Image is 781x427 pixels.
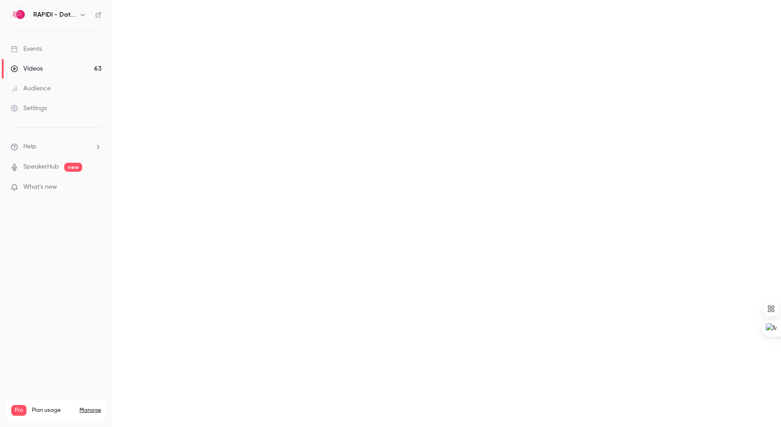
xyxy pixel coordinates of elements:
[91,183,101,191] iframe: Noticeable Trigger
[33,10,75,19] h6: RAPIDI - Data Integration Solutions
[32,407,74,414] span: Plan usage
[14,23,22,31] img: website_grey.svg
[14,14,22,22] img: logo_orange.svg
[11,405,26,416] span: Pro
[23,162,59,172] a: SpeakerHub
[11,44,42,53] div: Events
[23,182,57,192] span: What's new
[11,142,101,151] li: help-dropdown-opener
[89,57,97,64] img: tab_keywords_by_traffic_grey.svg
[79,407,101,414] a: Manage
[23,23,99,31] div: Domain: [DOMAIN_NAME]
[99,58,151,63] div: Keywords by Traffic
[25,14,44,22] div: v 4.0.25
[11,8,26,22] img: RAPIDI - Data Integration Solutions
[11,104,47,113] div: Settings
[34,58,80,63] div: Domain Overview
[11,64,43,73] div: Videos
[11,84,51,93] div: Audience
[23,142,36,151] span: Help
[64,163,82,172] span: new
[24,57,31,64] img: tab_domain_overview_orange.svg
